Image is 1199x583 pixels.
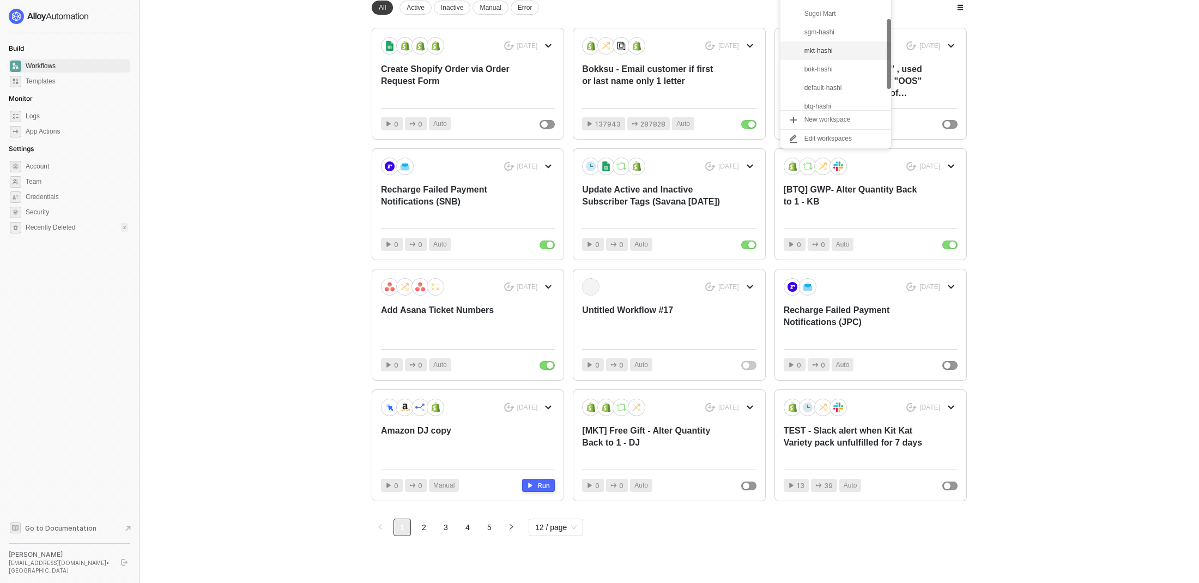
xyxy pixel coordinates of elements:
[676,119,690,129] span: Auto
[394,480,398,491] span: 0
[473,1,508,15] div: Manual
[804,134,852,144] div: Edit workspaces
[780,4,891,23] div: Sugoi Mart
[582,184,721,220] div: Update Active and Inactive Subscriber Tags (Savana [DATE])
[601,402,611,412] img: icon
[632,41,641,51] img: icon
[616,41,626,51] img: icon
[705,403,716,412] span: icon-success-page
[632,161,641,171] img: icon
[409,482,416,489] span: icon-app-actions
[381,184,520,220] div: Recharge Failed Payment Notifications (SNB)
[812,241,819,248] span: icon-app-actions
[821,360,825,370] span: 0
[9,9,89,24] img: logo
[394,239,398,250] span: 0
[9,9,130,24] a: logo
[377,524,384,530] span: left
[718,283,739,292] div: [DATE]
[948,404,954,411] span: icon-arrow-down
[780,23,891,41] div: sgm-hashi
[804,7,885,20] div: Sugoi Mart
[538,481,550,490] div: Run
[804,100,885,113] div: btq-hashi
[517,41,538,51] div: [DATE]
[535,519,577,536] span: 12 / page
[9,145,34,153] span: Settings
[780,41,891,60] div: mkt-hashi
[372,1,393,15] div: All
[10,111,21,122] span: icon-logs
[586,41,596,51] img: icon
[718,403,739,412] div: [DATE]
[582,304,721,340] div: Untitled Workflow #17
[529,519,583,536] div: Page Size
[919,41,940,51] div: [DATE]
[797,480,804,491] span: 13
[9,559,111,574] div: [EMAIL_ADDRESS][DOMAIN_NAME] • [GEOGRAPHIC_DATA]
[10,61,21,72] span: dashboard
[385,41,395,51] img: icon
[385,161,395,171] img: icon
[948,163,954,170] span: icon-arrow-down
[10,76,21,87] span: marketplace
[705,162,716,171] span: icon-success-page
[504,403,514,412] span: icon-success-page
[610,482,617,489] span: icon-app-actions
[780,97,891,116] div: btq-hashi
[788,402,797,412] img: icon
[123,523,134,534] span: document-arrow
[803,282,813,292] img: icon
[434,1,470,15] div: Inactive
[804,81,885,94] div: default-hashi
[804,63,885,76] div: bok-hashi
[26,175,128,188] span: Team
[833,161,843,171] img: icon
[418,480,422,491] span: 0
[433,119,447,129] span: Auto
[545,284,552,290] span: icon-arrow-down
[747,163,753,170] span: icon-arrow-down
[415,519,433,536] li: 2
[517,283,538,292] div: [DATE]
[372,519,389,536] li: Previous Page
[545,43,552,49] span: icon-arrow-down
[747,43,753,49] span: icon-arrow-down
[595,480,599,491] span: 0
[409,241,416,248] span: icon-app-actions
[121,223,128,232] div: 2
[415,402,425,412] img: icon
[418,239,422,250] span: 0
[481,519,498,536] li: 5
[844,480,857,491] span: Auto
[803,402,813,412] img: icon
[804,115,851,125] div: New workspace
[634,239,648,250] span: Auto
[919,283,940,292] div: [DATE]
[545,404,552,411] span: icon-arrow-down
[433,360,447,370] span: Auto
[26,127,60,136] div: App Actions
[26,190,128,203] span: Credentials
[705,41,716,51] span: icon-success-page
[400,282,410,292] img: icon
[504,41,514,51] span: icon-success-page
[438,519,454,536] a: 3
[10,126,21,137] span: icon-app-actions
[517,403,538,412] div: [DATE]
[582,425,721,461] div: [MKT] Free Gift - Alter Quantity Back to 1 - DJ
[502,519,520,536] li: Next Page
[821,239,825,250] span: 0
[780,79,891,97] div: default-hashi
[431,402,440,412] img: icon
[504,283,514,292] span: icon-success-page
[747,284,753,290] span: icon-arrow-down
[634,360,648,370] span: Auto
[511,1,540,15] div: Error
[26,206,128,219] span: Security
[780,60,891,79] div: bok-hashi
[409,362,416,368] span: icon-app-actions
[632,121,638,127] span: icon-app-actions
[9,94,33,103] span: Monitor
[906,41,917,51] span: icon-success-page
